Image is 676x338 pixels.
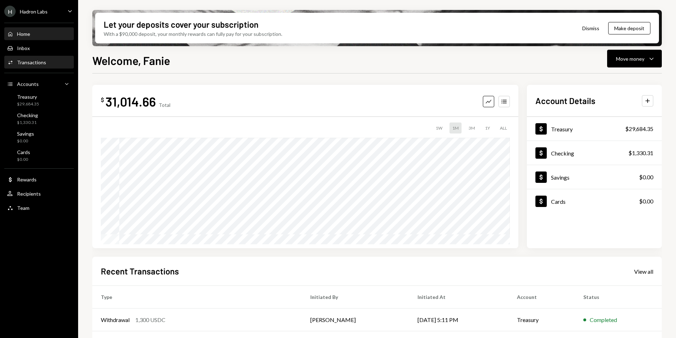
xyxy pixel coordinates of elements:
[551,174,569,181] div: Savings
[551,150,574,157] div: Checking
[639,197,653,206] div: $0.00
[17,112,38,118] div: Checking
[159,102,170,108] div: Total
[101,316,130,324] div: Withdrawal
[535,95,595,107] h2: Account Details
[17,120,38,126] div: $1,330.31
[17,176,37,182] div: Rewards
[4,110,74,127] a: Checking$1,330.31
[4,147,74,164] a: Cards$0.00
[590,316,617,324] div: Completed
[4,42,74,54] a: Inbox
[4,187,74,200] a: Recipients
[4,129,74,146] a: Savings$0.00
[527,117,662,141] a: Treasury$29,684.35
[607,50,662,67] button: Move money
[551,126,573,132] div: Treasury
[4,92,74,109] a: Treasury$29,684.35
[608,22,650,34] button: Make deposit
[4,6,16,17] div: H
[17,45,30,51] div: Inbox
[573,20,608,37] button: Dismiss
[409,309,508,331] td: [DATE] 5:11 PM
[4,56,74,69] a: Transactions
[4,27,74,40] a: Home
[628,149,653,157] div: $1,330.31
[104,30,282,38] div: With a $90,000 deposit, your monthly rewards can fully pay for your subscription.
[616,55,644,62] div: Move money
[17,31,30,37] div: Home
[4,201,74,214] a: Team
[101,265,179,277] h2: Recent Transactions
[17,191,41,197] div: Recipients
[17,81,39,87] div: Accounts
[449,122,462,133] div: 1M
[17,205,29,211] div: Team
[482,122,493,133] div: 1Y
[527,141,662,165] a: Checking$1,330.31
[101,96,104,103] div: $
[92,286,302,309] th: Type
[17,94,39,100] div: Treasury
[409,286,508,309] th: Initiated At
[4,77,74,90] a: Accounts
[551,198,566,205] div: Cards
[104,18,258,30] div: Let your deposits cover your subscription
[575,286,662,309] th: Status
[17,59,46,65] div: Transactions
[17,101,39,107] div: $29,684.35
[92,53,170,67] h1: Welcome, Fanie
[135,316,165,324] div: 1,300 USDC
[634,267,653,275] a: View all
[105,93,156,109] div: 31,014.66
[433,122,445,133] div: 1W
[625,125,653,133] div: $29,684.35
[17,138,34,144] div: $0.00
[17,131,34,137] div: Savings
[508,286,575,309] th: Account
[17,149,30,155] div: Cards
[302,286,409,309] th: Initiated By
[527,165,662,189] a: Savings$0.00
[508,309,575,331] td: Treasury
[634,268,653,275] div: View all
[527,189,662,213] a: Cards$0.00
[4,173,74,186] a: Rewards
[639,173,653,181] div: $0.00
[17,157,30,163] div: $0.00
[497,122,510,133] div: ALL
[466,122,478,133] div: 3M
[20,9,48,15] div: Hadron Labs
[302,309,409,331] td: [PERSON_NAME]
